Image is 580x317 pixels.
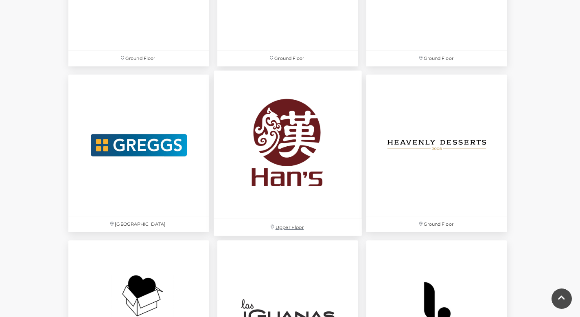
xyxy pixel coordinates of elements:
a: Upper Floor [210,66,366,240]
a: [GEOGRAPHIC_DATA] [64,70,213,236]
p: Upper Floor [214,219,362,236]
p: Ground Floor [217,51,358,66]
p: Ground Floor [366,216,507,232]
p: Ground Floor [68,51,209,66]
a: Ground Floor [362,70,511,236]
p: Ground Floor [366,51,507,66]
p: [GEOGRAPHIC_DATA] [68,216,209,232]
